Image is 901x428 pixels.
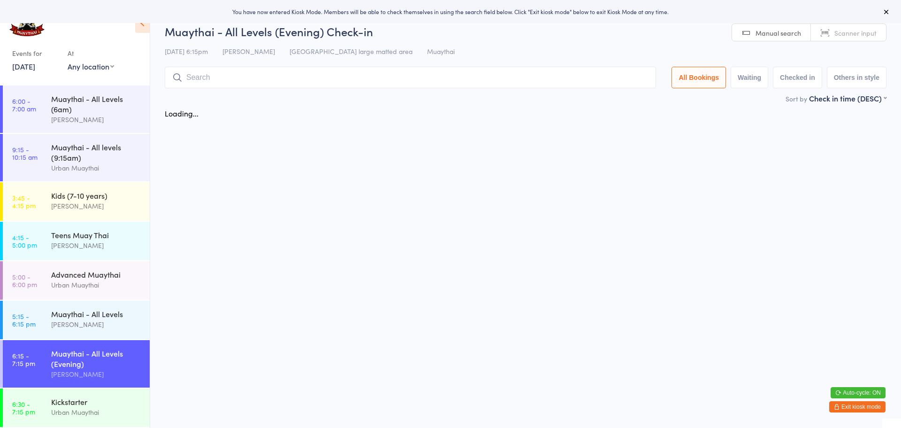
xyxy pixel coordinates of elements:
a: 5:15 -6:15 pmMuaythai - All Levels[PERSON_NAME] [3,301,150,339]
div: Teens Muay Thai [51,230,142,240]
span: Manual search [756,28,801,38]
h2: Muaythai - All Levels (Evening) Check-in [165,23,886,39]
a: 6:15 -7:15 pmMuaythai - All Levels (Evening)[PERSON_NAME] [3,340,150,388]
div: At [68,46,114,61]
a: 3:45 -4:15 pmKids (7-10 years)[PERSON_NAME] [3,182,150,221]
div: Advanced Muaythai [51,269,142,280]
a: 4:15 -5:00 pmTeens Muay Thai[PERSON_NAME] [3,222,150,260]
div: Events for [12,46,58,61]
div: Any location [68,61,114,71]
div: Urban Muaythai [51,163,142,173]
a: 9:15 -10:15 amMuaythai - All levels (9:15am)Urban Muaythai [3,134,150,181]
div: You have now entered Kiosk Mode. Members will be able to check themselves in using the search fie... [15,8,886,16]
time: 9:15 - 10:15 am [12,146,38,161]
button: Waiting [731,67,768,88]
div: Kids (7-10 years) [51,190,142,201]
a: 6:00 -7:00 amMuaythai - All Levels (6am)[PERSON_NAME] [3,86,150,133]
button: All Bookings [672,67,726,88]
div: [PERSON_NAME] [51,201,142,211]
div: [PERSON_NAME] [51,114,142,125]
time: 5:15 - 6:15 pm [12,312,36,327]
div: Kickstarter [51,397,142,407]
div: [PERSON_NAME] [51,319,142,330]
time: 4:15 - 5:00 pm [12,233,37,249]
a: [DATE] [12,61,35,71]
div: [PERSON_NAME] [51,240,142,251]
button: Checked in [773,67,822,88]
label: Sort by [786,94,807,103]
div: Urban Muaythai [51,407,142,418]
div: Check in time (DESC) [809,93,886,103]
div: Muaythai - All Levels [51,309,142,319]
button: Others in style [827,67,886,88]
span: Scanner input [834,28,877,38]
button: Auto-cycle: ON [831,387,886,398]
div: Loading... [165,108,199,118]
span: [DATE] 6:15pm [165,47,208,56]
input: Search [165,67,656,88]
div: Muaythai - All Levels (6am) [51,93,142,114]
time: 6:30 - 7:15 pm [12,400,35,415]
span: [PERSON_NAME] [222,47,275,56]
div: Muaythai - All levels (9:15am) [51,142,142,163]
div: Urban Muaythai [51,280,142,290]
button: Exit kiosk mode [829,401,886,412]
span: Muaythai [427,47,455,56]
time: 3:45 - 4:15 pm [12,194,36,209]
div: [PERSON_NAME] [51,369,142,380]
time: 6:15 - 7:15 pm [12,352,35,367]
div: Muaythai - All Levels (Evening) [51,348,142,369]
time: 5:00 - 6:00 pm [12,273,37,288]
a: 6:30 -7:15 pmKickstarterUrban Muaythai [3,389,150,427]
a: 5:00 -6:00 pmAdvanced MuaythaiUrban Muaythai [3,261,150,300]
span: [GEOGRAPHIC_DATA] large matted area [290,47,412,56]
time: 6:00 - 7:00 am [12,97,36,112]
